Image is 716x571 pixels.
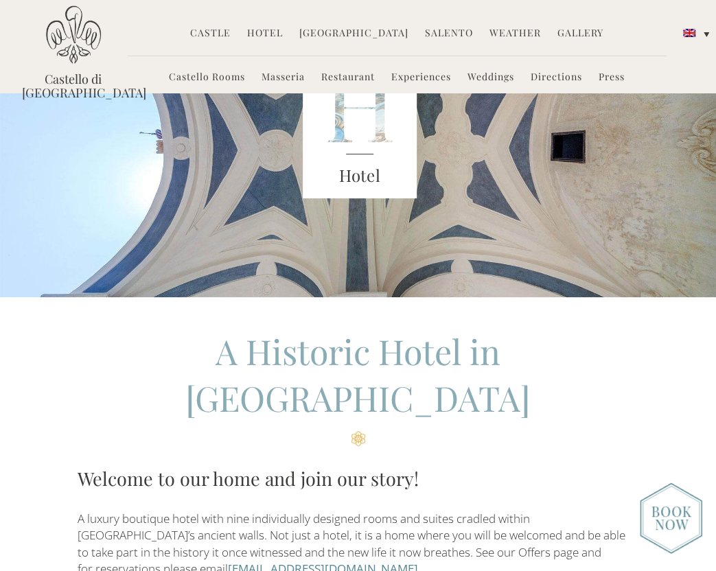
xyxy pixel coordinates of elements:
a: Castello Rooms [169,70,245,86]
a: Weddings [467,70,514,86]
a: Weather [489,26,541,42]
a: Castle [190,26,231,42]
a: Masseria [262,70,305,86]
a: Salento [425,26,473,42]
img: new-booknow.png [640,482,702,554]
a: Gallery [557,26,603,42]
img: English [683,29,695,37]
img: Castello di Ugento [46,5,101,64]
a: Hotel [247,26,283,42]
a: Press [599,70,625,86]
h2: A Historic Hotel in [GEOGRAPHIC_DATA] [78,328,638,446]
a: [GEOGRAPHIC_DATA] [299,26,408,42]
h3: Welcome to our home and join our story! [78,465,638,492]
a: Directions [531,70,582,86]
img: castello_header_block.png [303,54,417,198]
a: Restaurant [321,70,375,86]
a: Castello di [GEOGRAPHIC_DATA] [22,72,125,100]
a: Experiences [391,70,451,86]
h3: Hotel [303,163,417,188]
